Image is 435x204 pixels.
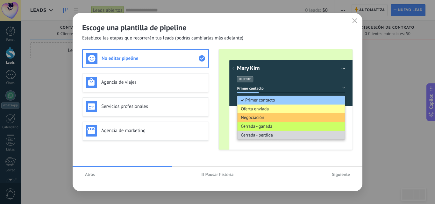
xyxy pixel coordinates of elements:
[101,103,205,109] h3: Servicios profesionales
[82,23,353,32] h2: Escoge una plantilla de pipeline
[332,172,350,177] span: Siguiente
[101,79,205,85] h3: Agencia de viajes
[329,170,353,179] button: Siguiente
[199,170,237,179] button: Pausar historia
[101,128,205,134] h3: Agencia de marketing
[82,170,98,179] button: Atrás
[82,35,243,41] span: Establece las etapas que recorrerán tus leads (podrás cambiarlas más adelante)
[205,172,234,177] span: Pausar historia
[85,172,95,177] span: Atrás
[102,55,199,61] h3: No editar pipeline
